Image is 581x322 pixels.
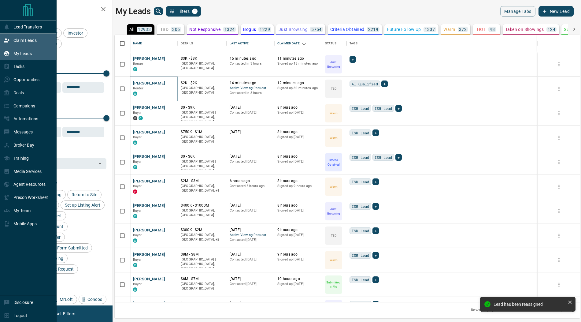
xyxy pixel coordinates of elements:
p: Warm [330,135,338,140]
span: Buyer [133,184,142,188]
p: Signed up 9 hours ago [277,184,319,189]
p: [DATE] [230,252,271,257]
p: 1324 [224,27,235,32]
div: Tags [346,35,537,52]
p: 48 [490,27,495,32]
span: ISR Lead [352,203,369,209]
p: Rows per page: [471,308,497,313]
span: 1 [193,9,197,13]
p: Taken on Showings [505,27,544,32]
span: + [375,252,377,258]
p: 12 minutes ago [277,80,319,86]
button: more [554,256,564,265]
div: + [372,252,379,259]
span: ISR Lead [352,179,369,185]
p: Contacted [DATE] [230,282,271,286]
p: [GEOGRAPHIC_DATA] | [GEOGRAPHIC_DATA], [GEOGRAPHIC_DATA] [181,110,224,125]
span: ISR Lead [352,252,369,258]
p: [GEOGRAPHIC_DATA] | [GEOGRAPHIC_DATA], [GEOGRAPHIC_DATA] [181,159,224,174]
p: $2M - $3M [181,178,224,184]
button: more [554,231,564,240]
p: 306 [172,27,180,32]
p: 372 [459,27,467,32]
div: Name [133,35,142,52]
span: Set up Listing Alert [63,203,102,208]
p: [DATE] [230,203,271,208]
p: $2K - $2K [181,80,224,86]
p: Contacted in 3 hours [230,91,271,95]
button: [PERSON_NAME] [133,56,165,62]
p: [DATE] [230,105,271,110]
span: + [398,154,400,160]
p: 8 hours ago [277,203,319,208]
p: Warm [330,184,338,189]
div: mrloft.ca [133,116,137,120]
div: Status [322,35,346,52]
div: condos.ca [133,214,137,218]
button: [PERSON_NAME] [133,252,165,258]
div: Tags [350,35,357,52]
button: Filters1 [166,6,201,17]
p: $400K - $1000M [181,203,224,208]
p: Signed up [DATE] [277,257,319,262]
button: [PERSON_NAME] [133,80,165,86]
p: [GEOGRAPHIC_DATA] | [GEOGRAPHIC_DATA], [GEOGRAPHIC_DATA] [181,257,224,271]
div: condos.ca [133,92,137,96]
p: [DATE] [230,301,271,306]
div: Investor [63,28,87,38]
p: Signed up [DATE] [277,233,319,238]
span: Buyer [133,160,142,164]
div: + [395,154,402,161]
button: [PERSON_NAME] [133,301,165,307]
button: more [554,207,564,216]
p: 10 hours ago [277,276,319,282]
p: Submitted Offer [326,280,342,289]
p: [GEOGRAPHIC_DATA], [GEOGRAPHIC_DATA] [181,135,224,144]
div: condos.ca [133,263,137,267]
div: Last Active [227,35,274,52]
div: Details [178,35,227,52]
p: Just Browsing [326,207,342,216]
span: Buyer [133,209,142,213]
span: Buyer [133,111,142,115]
button: [PERSON_NAME] [133,276,165,282]
div: condos.ca [133,165,137,169]
p: TBD [331,233,337,238]
p: Contacted [DATE] [230,208,271,213]
p: 10 hours ago [277,301,319,306]
div: Set up Listing Alert [61,200,105,210]
p: Warm [330,111,338,115]
span: Renter [133,62,143,66]
div: condos.ca [133,140,137,145]
p: Contacted 5 hours ago [230,184,271,189]
p: 124 [548,27,555,32]
p: $300K - $2M [181,227,224,233]
p: 8 hours ago [277,178,319,184]
p: 1229 [260,27,270,32]
span: ISR Lead [352,301,369,307]
div: property.ca [133,189,137,194]
p: $3K - $3K [181,56,224,61]
p: 6 hours ago [230,178,271,184]
p: Contacted [DATE] [230,110,271,115]
button: [PERSON_NAME] [133,129,165,135]
span: Active Viewing Request [230,86,271,91]
p: 1307 [425,27,435,32]
button: more [554,109,564,118]
p: Criteria Obtained [330,27,365,32]
div: + [372,178,379,185]
div: + [372,227,379,234]
div: condos.ca [133,238,137,243]
span: + [375,179,377,185]
p: [GEOGRAPHIC_DATA], [GEOGRAPHIC_DATA] [181,208,224,218]
p: All [129,27,134,32]
p: [DATE] [230,154,271,159]
span: ISR Lead [352,105,369,111]
p: 9 hours ago [277,252,319,257]
p: Contacted in 3 hours [230,61,271,66]
p: 5754 [311,27,322,32]
p: Signed up [DATE] [277,159,319,164]
p: [DATE] [230,276,271,282]
p: $0 - $9K [181,105,224,110]
p: Just Browsing [279,27,308,32]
